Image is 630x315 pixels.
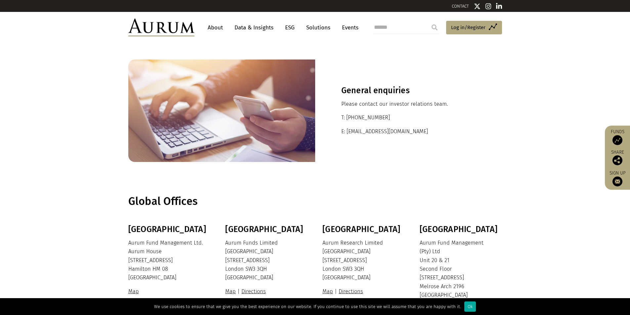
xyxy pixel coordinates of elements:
[231,21,277,34] a: Data & Insights
[612,155,622,165] img: Share this post
[446,21,502,35] a: Log in/Register
[341,113,476,122] p: T: [PHONE_NUMBER]
[341,100,476,108] p: Please contact our investor relations team.
[339,21,358,34] a: Events
[322,224,403,234] h3: [GEOGRAPHIC_DATA]
[337,288,365,295] a: Directions
[612,177,622,186] img: Sign up to our newsletter
[322,288,335,295] a: Map
[496,3,502,10] img: Linkedin icon
[464,301,476,312] div: Ok
[420,224,500,234] h3: [GEOGRAPHIC_DATA]
[452,4,469,9] a: CONTACT
[225,288,237,295] a: Map
[428,21,441,34] input: Submit
[322,287,403,296] p: |
[282,21,298,34] a: ESG
[612,135,622,145] img: Access Funds
[204,21,226,34] a: About
[608,129,627,145] a: Funds
[485,3,491,10] img: Instagram icon
[303,21,334,34] a: Solutions
[608,170,627,186] a: Sign up
[420,239,500,300] p: Aurum Fund Management (Pty) Ltd Unit 20 & 21 Second Floor [STREET_ADDRESS] Melrose Arch 2196 [GEO...
[128,288,141,295] a: Map
[128,195,500,208] h1: Global Offices
[128,19,194,36] img: Aurum
[341,86,476,96] h3: General enquiries
[474,3,481,10] img: Twitter icon
[341,127,476,136] p: E: [EMAIL_ADDRESS][DOMAIN_NAME]
[128,239,209,282] p: Aurum Fund Management Ltd. Aurum House [STREET_ADDRESS] Hamilton HM 08 [GEOGRAPHIC_DATA]
[240,288,268,295] a: Directions
[225,224,306,234] h3: [GEOGRAPHIC_DATA]
[608,150,627,165] div: Share
[225,239,306,282] p: Aurum Funds Limited [GEOGRAPHIC_DATA] [STREET_ADDRESS] London SW3 3QH [GEOGRAPHIC_DATA]
[322,239,403,282] p: Aurum Research Limited [GEOGRAPHIC_DATA] [STREET_ADDRESS] London SW3 3QH [GEOGRAPHIC_DATA]
[451,23,485,31] span: Log in/Register
[128,224,209,234] h3: [GEOGRAPHIC_DATA]
[225,287,306,296] p: |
